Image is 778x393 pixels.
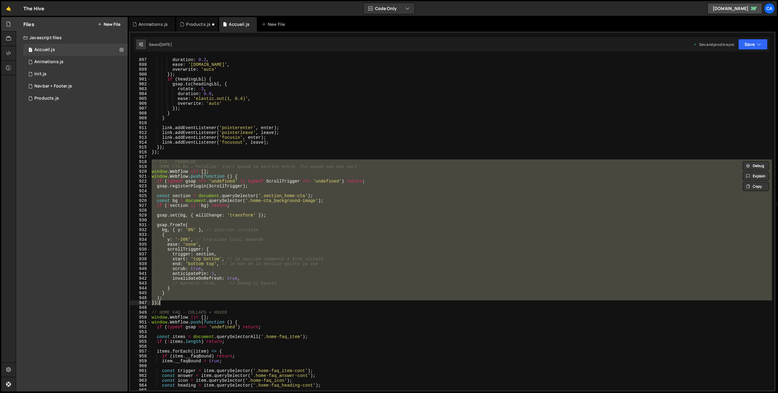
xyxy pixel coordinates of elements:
div: Javascript files [16,32,128,44]
div: 910 [130,121,151,125]
div: 928 [130,208,151,213]
div: 959 [130,359,151,364]
div: Animations.js [34,59,64,65]
div: Animations.js [139,21,168,27]
div: 909 [130,116,151,121]
div: 897 [130,57,151,62]
div: 954 [130,334,151,339]
div: 951 [130,320,151,325]
div: 964 [130,383,151,388]
div: 17034/47579.js [23,92,128,104]
div: 901 [130,77,151,82]
h2: Files [23,21,34,28]
a: 🤙 [1,1,16,16]
div: 948 [130,305,151,310]
div: 904 [130,91,151,96]
div: 905 [130,96,151,101]
div: 923 [130,184,151,189]
div: 922 [130,179,151,184]
div: 920 [130,169,151,174]
button: New File [98,22,120,27]
div: 944 [130,286,151,291]
div: 945 [130,291,151,296]
button: Code Only [363,3,415,14]
div: 936 [130,247,151,252]
div: 17034/46801.js [23,44,128,56]
div: 917 [130,155,151,159]
div: 939 [130,261,151,266]
div: 933 [130,232,151,237]
div: 961 [130,368,151,373]
div: 919 [130,164,151,169]
div: 935 [130,242,151,247]
div: 17034/46849.js [23,56,128,68]
button: Debug [743,161,769,170]
div: 930 [130,218,151,223]
div: Dev and prod in sync [693,42,735,47]
div: Navbar + Footer.js [34,84,72,89]
div: 915 [130,145,151,150]
div: 921 [130,174,151,179]
div: 943 [130,281,151,286]
div: 962 [130,373,151,378]
div: 953 [130,330,151,334]
div: 950 [130,315,151,320]
div: 937 [130,252,151,257]
div: 914 [130,140,151,145]
div: 906 [130,101,151,106]
div: 932 [130,227,151,232]
a: [DOMAIN_NAME] [707,3,762,14]
div: 940 [130,266,151,271]
div: 900 [130,72,151,77]
button: Save [738,39,768,50]
div: 957 [130,349,151,354]
div: 907 [130,106,151,111]
div: 916 [130,150,151,155]
div: 908 [130,111,151,116]
div: 924 [130,189,151,193]
div: 902 [130,82,151,87]
div: 960 [130,364,151,368]
div: 958 [130,354,151,359]
div: 913 [130,135,151,140]
div: 918 [130,159,151,164]
div: 927 [130,203,151,208]
div: 941 [130,271,151,276]
div: 956 [130,344,151,349]
div: 899 [130,67,151,72]
div: Saved [149,42,172,47]
a: Ca [764,3,775,14]
div: 926 [130,198,151,203]
div: 952 [130,325,151,330]
div: 946 [130,296,151,300]
div: 929 [130,213,151,218]
div: Products.js [186,21,211,27]
div: 17034/46803.js [23,68,128,80]
div: 17034/47476.js [23,80,128,92]
div: 942 [130,276,151,281]
div: 955 [130,339,151,344]
span: 1 [29,48,32,53]
div: 898 [130,62,151,67]
div: 912 [130,130,151,135]
div: 938 [130,257,151,261]
div: Products.js [34,96,59,101]
div: 963 [130,378,151,383]
div: 965 [130,388,151,393]
button: Copy [743,182,769,191]
div: Accueil.js [229,21,250,27]
div: 934 [130,237,151,242]
div: 931 [130,223,151,227]
div: New File [262,21,287,27]
div: 949 [130,310,151,315]
div: The Hive [23,5,44,12]
div: 925 [130,193,151,198]
button: Explain [743,172,769,181]
div: 911 [130,125,151,130]
div: 903 [130,87,151,91]
div: Accueil.js [34,47,55,53]
div: [DATE] [160,42,172,47]
div: Init.js [34,71,46,77]
div: 947 [130,300,151,305]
